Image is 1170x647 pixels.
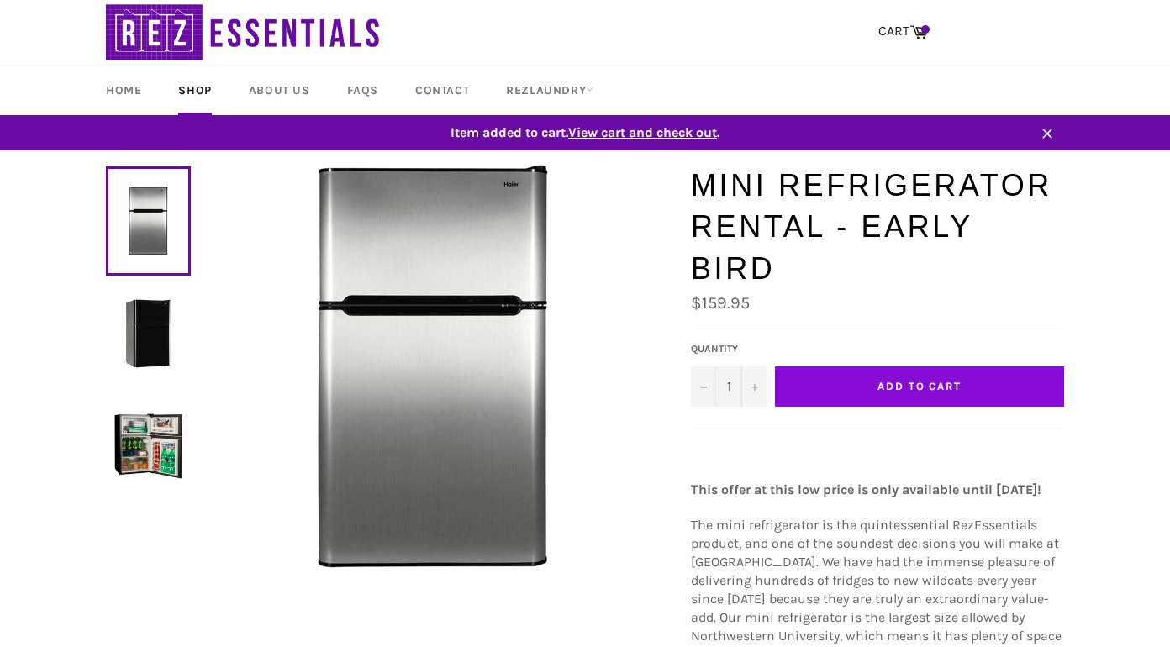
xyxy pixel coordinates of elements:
[870,14,936,50] a: CART
[691,481,1041,497] strong: This offer at this low price is only available until [DATE]!
[741,366,767,407] button: Increase quantity
[691,366,716,407] button: Decrease quantity
[691,165,1064,290] h1: Mini Refrigerator Rental - Early Bird
[89,66,158,115] a: Home
[114,299,182,367] img: Mini Refrigerator Rental - Early Bird
[691,293,750,313] span: $159.95
[398,66,486,115] a: Contact
[89,115,1081,150] a: Item added to cart.View cart and check out.
[330,66,395,115] a: FAQs
[89,124,1081,142] span: Item added to cart. .
[489,66,610,115] a: RezLaundry
[691,342,767,356] label: Quantity
[568,124,717,140] span: View cart and check out
[877,380,962,392] span: Add to Cart
[231,165,635,568] img: Mini Refrigerator Rental - Early Bird
[161,66,228,115] a: Shop
[775,366,1064,407] button: Add to Cart
[114,412,182,480] img: Mini Refrigerator Rental - Early Bird
[232,66,327,115] a: About Us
